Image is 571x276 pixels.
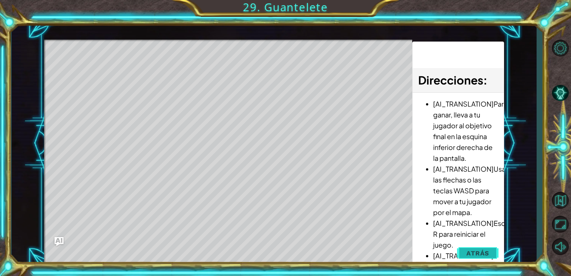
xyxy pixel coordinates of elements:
button: Opciones del Nivel [549,38,571,58]
button: Ask AI [55,237,64,246]
li: [AI_TRANSLATION]Para ganar, lleva a tu jugador al objetivo final en la esquina inferior derecha d... [433,98,498,163]
li: [AI_TRANSLATION]Escribe R para reiniciar el juego. [433,218,498,250]
li: [AI_TRANSLATION]Usa las flechas o las teclas WASD para mover a tu jugador por el mapa. [433,163,498,218]
a: Volver al Mapa [549,188,571,213]
button: Silencio [549,236,571,257]
span: Atrás [466,249,489,257]
button: Pista AI [549,83,571,103]
span: Direcciones [418,73,483,87]
button: Atrás [457,246,499,261]
button: Maximizar Navegador [549,214,571,234]
h3: : [418,72,498,89]
button: Volver al Mapa [549,189,571,211]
